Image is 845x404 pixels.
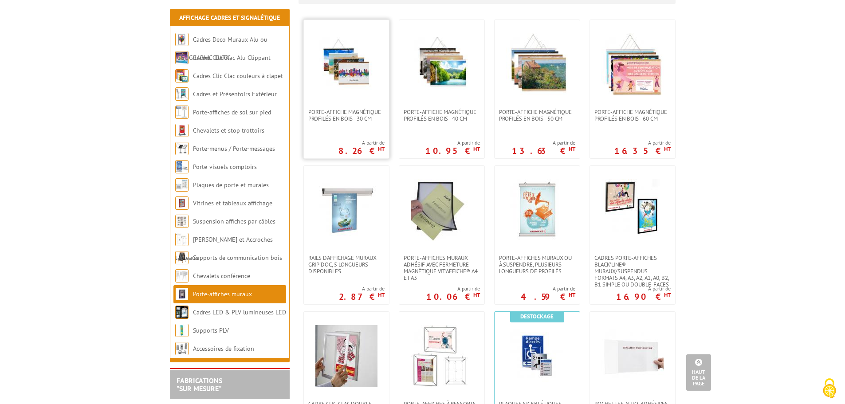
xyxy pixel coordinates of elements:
[569,145,575,153] sup: HT
[338,139,385,146] span: A partir de
[512,139,575,146] span: A partir de
[590,255,675,288] a: Cadres porte-affiches Black’Line® muraux/suspendus Formats A4, A3, A2, A1, A0, B2, B1 simple ou d...
[399,109,484,122] a: PORTE-AFFICHE MAGNÉTIQUE PROFILÉS EN BOIS - 40 cm
[411,179,473,241] img: Porte-affiches muraux adhésif avec fermeture magnétique VIT’AFFICHE® A4 et A3
[506,325,568,387] img: Plaques signalétiques murale CristalSign – extraplates
[425,139,480,146] span: A partir de
[193,72,283,80] a: Cadres Clic-Clac couleurs à clapet
[193,126,264,134] a: Chevalets et stop trottoirs
[193,90,277,98] a: Cadres et Présentoirs Extérieur
[315,325,377,387] img: Cadre clic-clac double-faces vitrine/fenêtre A5, A4, A3, A2, A1, A0, 60x80 cm
[175,142,189,155] img: Porte-menus / Porte-messages
[193,199,272,207] a: Vitrines et tableaux affichage
[616,285,671,292] span: A partir de
[193,326,229,334] a: Supports PLV
[378,291,385,299] sup: HT
[175,33,189,46] img: Cadres Deco Muraux Alu ou Bois
[304,109,389,122] a: PORTE-AFFICHE MAGNÉTIQUE PROFILÉS EN BOIS - 30 cm
[175,342,189,355] img: Accessoires de fixation
[193,345,254,353] a: Accessoires de fixation
[177,376,222,393] a: FABRICATIONS"Sur Mesure"
[473,145,480,153] sup: HT
[616,294,671,299] p: 16.90 €
[175,160,189,173] img: Porte-visuels comptoirs
[193,108,271,116] a: Porte-affiches de sol sur pied
[495,255,580,275] a: Porte-affiches muraux ou à suspendre, plusieurs longueurs de profilés
[193,145,275,153] a: Porte-menus / Porte-messages
[495,109,580,122] a: PORTE-AFFICHE MAGNÉTIQUE PROFILÉS EN BOIS - 50 cm
[308,255,385,275] span: Rails d'affichage muraux Grip'Doc, 5 longueurs disponibles
[686,354,711,391] a: Haut de la page
[338,148,385,153] p: 8.26 €
[175,215,189,228] img: Suspension affiches par câbles
[569,291,575,299] sup: HT
[426,285,480,292] span: A partir de
[315,33,377,95] img: PORTE-AFFICHE MAGNÉTIQUE PROFILÉS EN BOIS - 30 cm
[175,35,267,62] a: Cadres Deco Muraux Alu ou [GEOGRAPHIC_DATA]
[175,106,189,119] img: Porte-affiches de sol sur pied
[404,109,480,122] span: PORTE-AFFICHE MAGNÉTIQUE PROFILÉS EN BOIS - 40 cm
[399,255,484,281] a: Porte-affiches muraux adhésif avec fermeture magnétique VIT’AFFICHE® A4 et A3
[175,87,189,101] img: Cadres et Présentoirs Extérieur
[193,308,286,316] a: Cadres LED & PLV lumineuses LED
[499,255,575,275] span: Porte-affiches muraux ou à suspendre, plusieurs longueurs de profilés
[193,181,269,189] a: Plaques de porte et murales
[521,294,575,299] p: 4.59 €
[175,324,189,337] img: Supports PLV
[175,269,189,282] img: Chevalets conférence
[506,33,568,95] img: PORTE-AFFICHE MAGNÉTIQUE PROFILÉS EN BOIS - 50 cm
[521,285,575,292] span: A partir de
[594,109,671,122] span: PORTE-AFFICHE MAGNÉTIQUE PROFILÉS EN BOIS - 60 cm
[818,377,841,400] img: Cookies (fenêtre modale)
[594,255,671,288] span: Cadres porte-affiches Black’Line® muraux/suspendus Formats A4, A3, A2, A1, A0, B2, B1 simple ou d...
[520,313,554,320] b: Destockage
[506,179,568,241] img: Porte-affiches muraux ou à suspendre, plusieurs longueurs de profilés
[175,196,189,210] img: Vitrines et tableaux affichage
[614,139,671,146] span: A partir de
[601,179,664,241] img: Cadres porte-affiches Black’Line® muraux/suspendus Formats A4, A3, A2, A1, A0, B2, B1 simple ou d...
[193,217,275,225] a: Suspension affiches par câbles
[411,325,473,387] img: Porte-affiches à ressorts Cadro-Fix® muraux A5 au A1 et 60x80 cm
[499,109,575,122] span: PORTE-AFFICHE MAGNÉTIQUE PROFILÉS EN BOIS - 50 cm
[175,306,189,319] img: Cadres LED & PLV lumineuses LED
[175,233,189,246] img: Cimaises et Accroches tableaux
[473,291,480,299] sup: HT
[193,272,250,280] a: Chevalets conférence
[193,163,257,171] a: Porte-visuels comptoirs
[304,255,389,275] a: Rails d'affichage muraux Grip'Doc, 5 longueurs disponibles
[814,374,845,404] button: Cookies (fenêtre modale)
[175,69,189,82] img: Cadres Clic-Clac couleurs à clapet
[664,145,671,153] sup: HT
[404,255,480,281] span: Porte-affiches muraux adhésif avec fermeture magnétique VIT’AFFICHE® A4 et A3
[175,235,273,262] a: [PERSON_NAME] et Accroches tableaux
[601,33,664,95] img: PORTE-AFFICHE MAGNÉTIQUE PROFILÉS EN BOIS - 60 cm
[308,109,385,122] span: PORTE-AFFICHE MAGNÉTIQUE PROFILÉS EN BOIS - 30 cm
[339,294,385,299] p: 2.87 €
[175,124,189,137] img: Chevalets et stop trottoirs
[193,254,282,262] a: Supports de communication bois
[378,145,385,153] sup: HT
[426,294,480,299] p: 10.06 €
[193,54,271,62] a: Cadres Clic-Clac Alu Clippant
[411,33,473,95] img: PORTE-AFFICHE MAGNÉTIQUE PROFILÉS EN BOIS - 40 cm
[339,285,385,292] span: A partir de
[512,148,575,153] p: 13.63 €
[614,148,671,153] p: 16.35 €
[175,178,189,192] img: Plaques de porte et murales
[590,109,675,122] a: PORTE-AFFICHE MAGNÉTIQUE PROFILÉS EN BOIS - 60 cm
[425,148,480,153] p: 10.95 €
[193,290,252,298] a: Porte-affiches muraux
[601,325,664,387] img: Pochettes auto-adhésives transparentes murales
[175,287,189,301] img: Porte-affiches muraux
[664,291,671,299] sup: HT
[315,179,377,241] img: Rails d'affichage muraux Grip'Doc, 5 longueurs disponibles
[179,14,280,22] a: Affichage Cadres et Signalétique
